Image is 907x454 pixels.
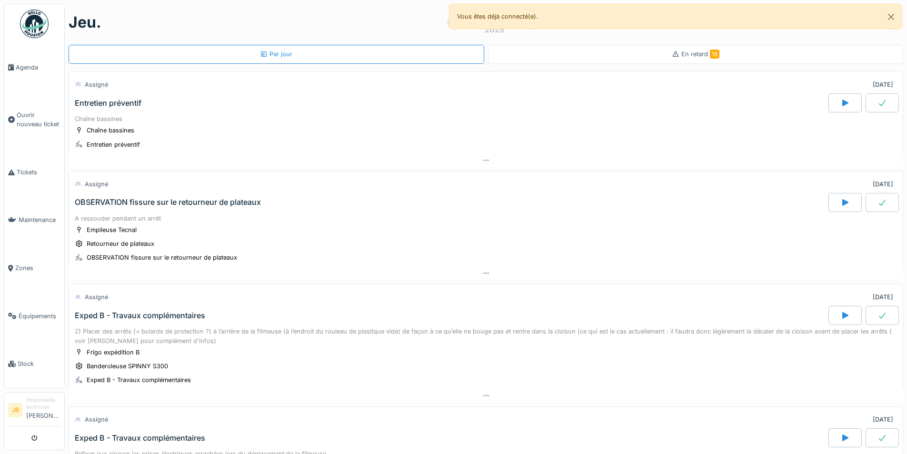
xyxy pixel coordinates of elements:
span: Zones [15,263,60,272]
span: Agenda [16,63,60,72]
div: Exped B - Travaux complémentaires [87,375,191,384]
div: Banderoleuse SPINNY S300 [87,362,168,371]
div: Assigné [85,180,108,189]
span: Ouvrir nouveau ticket [17,111,60,129]
span: En retard [681,50,719,58]
div: Responsable technicien [26,396,60,411]
div: 2) Placer des arrêts (= bolards de protection ?) à l’arrière de la filmeuse (à l’endroit du roule... [75,327,897,345]
div: Assigné [85,293,108,302]
div: Assigné [85,80,108,89]
a: Tickets [4,148,64,196]
a: JB Responsable technicien[PERSON_NAME] [8,396,60,426]
li: JB [8,403,22,417]
img: Badge_color-CXgf-gQk.svg [20,10,49,38]
span: 18 [710,50,719,59]
div: Chaine bassines [75,114,897,123]
div: 2025 [485,24,504,35]
span: Tickets [17,168,60,177]
div: [DATE] [873,80,893,89]
div: Retourneur de plateaux [87,239,154,248]
a: Zones [4,244,64,292]
div: Entretien préventif [87,140,140,149]
div: Entretien préventif [75,99,141,108]
div: Exped B - Travaux complémentaires [75,311,205,320]
div: [DATE] [873,293,893,302]
h1: jeu. [69,13,101,31]
a: Agenda [4,43,64,91]
div: OBSERVATION fissure sur le retourneur de plateaux [75,198,261,207]
div: A ressouder pendant un arrêt [75,214,897,223]
button: Close [880,4,902,30]
span: Stock [18,359,60,368]
div: Vous êtes déjà connecté(e). [449,4,903,29]
a: Maintenance [4,196,64,244]
div: [DATE] [873,415,893,424]
div: [DATE] [873,180,893,189]
div: OBSERVATION fissure sur le retourneur de plateaux [87,253,237,262]
span: Maintenance [19,215,60,224]
div: Exped B - Travaux complémentaires [75,434,205,443]
a: Ouvrir nouveau ticket [4,91,64,149]
div: Par jour [260,50,292,59]
li: [PERSON_NAME] [26,396,60,424]
a: Stock [4,340,64,388]
div: Empileuse Tecnal [87,225,137,234]
div: Chaîne bassines [87,126,134,135]
div: Frigo expédition B [87,348,140,357]
span: Équipements [19,312,60,321]
div: Assigné [85,415,108,424]
a: Équipements [4,292,64,340]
